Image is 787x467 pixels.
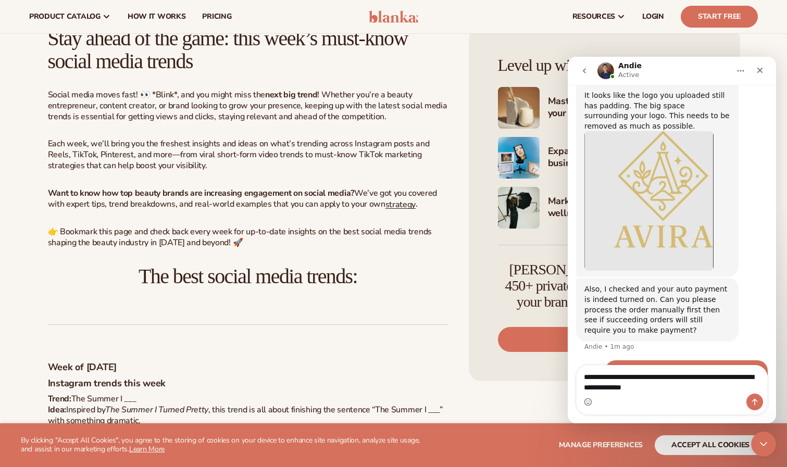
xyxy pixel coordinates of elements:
[498,137,711,179] a: Shopify Image 5 Expand your beauty/wellness business
[681,6,758,28] a: Start Free
[559,435,643,455] button: Manage preferences
[48,265,448,288] h2: The best social media trends:
[655,435,766,455] button: accept all cookies
[21,436,427,454] p: By clicking "Accept All Cookies", you agree to the storing of cookies on your device to enhance s...
[48,226,448,248] p: 👉 Bookmark this page and check back every week for up-to-date insights on the best social media t...
[568,57,776,423] iframe: Intercom live chat
[642,12,664,21] span: LOGIN
[498,327,706,352] a: Start free
[48,404,66,415] span: Idea:
[498,262,706,310] h4: [PERSON_NAME] to explore our 450+ private label products. Just add your brand – we handle the rest!
[48,377,166,389] strong: Instagram trends this week
[202,12,231,21] span: pricing
[385,198,416,210] a: strategy
[48,187,354,199] strong: Want to know how top beauty brands are increasing engagement on social media?
[48,188,448,210] p: We’ve got you covered with expert tips, trend breakdowns, and real-world examples that you can ap...
[548,195,711,221] h4: Marketing your beauty and wellness brand 101
[265,89,318,100] strong: next big trend
[48,27,448,73] h2: Stay ahead of the game: this week’s must-know social media trends
[369,10,418,23] img: logo
[48,90,448,122] p: Social media moves fast! 👀 *Blink*, and you might miss the ! Whether you’re a beauty entrepreneur...
[548,145,711,171] h4: Expand your beauty/wellness business
[129,444,165,454] a: Learn More
[498,137,540,179] img: Shopify Image 5
[105,404,208,415] em: The Summer I Turned Pretty
[498,87,711,129] a: Shopify Image 4 Mastering ecommerce: Boost your beauty and wellness sales
[498,187,711,229] a: Shopify Image 6 Marketing your beauty and wellness brand 101
[498,87,540,129] img: Shopify Image 4
[559,440,643,450] span: Manage preferences
[48,394,448,459] p: The Summer I ___ Inspired by , this trend is all about finishing the sentence “The Summer I ___” ...
[48,361,448,373] h5: Week of [DATE]
[29,12,101,21] span: product catalog
[751,432,776,457] iframe: Intercom live chat
[548,95,711,121] h4: Mastering ecommerce: Boost your beauty and wellness sales
[48,393,71,405] strong: Trend:
[498,187,540,229] img: Shopify Image 6
[572,12,615,21] span: resources
[128,12,186,21] span: How It Works
[498,56,711,74] h4: Level up with Blanka Academy
[48,138,448,171] p: Each week, we’ll bring you the freshest insights and ideas on what’s trending across Instagram po...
